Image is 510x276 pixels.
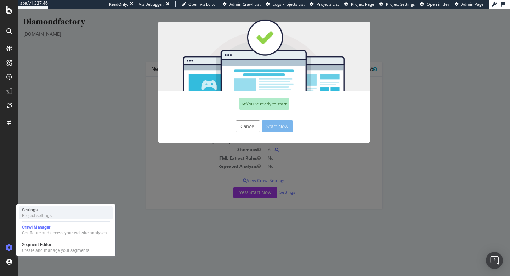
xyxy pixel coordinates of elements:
a: SettingsProject settings [19,206,113,219]
a: Segment EditorCreate and manage your segments [19,241,113,254]
div: Settings [22,207,52,213]
a: Admin Crawl List [223,1,261,7]
div: You're ready to start [221,89,271,101]
span: Logs Projects List [273,1,305,7]
a: Project Settings [379,1,415,7]
a: Open in dev [420,1,449,7]
button: Cancel [217,112,242,124]
div: Open Intercom Messenger [486,252,503,269]
div: ReadOnly: [109,1,128,7]
div: Project settings [22,213,52,219]
a: Open Viz Editor [181,1,217,7]
span: Projects List [317,1,339,7]
a: Admin Page [455,1,483,7]
span: Project Settings [386,1,415,7]
div: Viz Debugger: [139,1,164,7]
span: Admin Crawl List [229,1,261,7]
div: Crawl Manager [22,225,107,230]
div: Create and manage your segments [22,248,89,253]
a: Logs Projects List [266,1,305,7]
div: Configure and access your website analyses [22,230,107,236]
span: Admin Page [461,1,483,7]
span: Project Page [351,1,374,7]
span: Open Viz Editor [188,1,217,7]
div: Segment Editor [22,242,89,248]
a: Projects List [310,1,339,7]
img: You're all set! [140,11,352,82]
a: Project Page [344,1,374,7]
a: Crawl ManagerConfigure and access your website analyses [19,224,113,237]
span: Open in dev [427,1,449,7]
